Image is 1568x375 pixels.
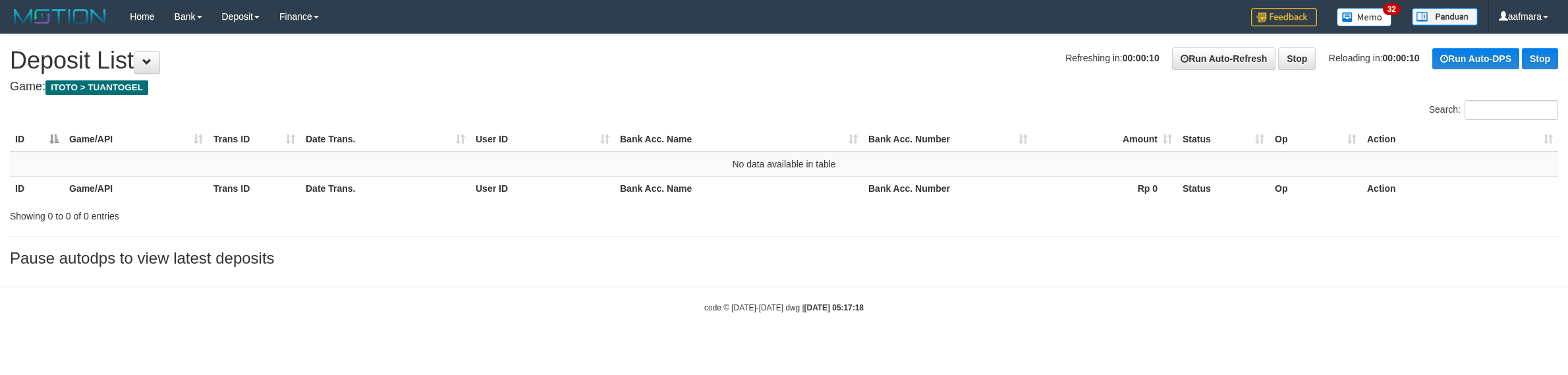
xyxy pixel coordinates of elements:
th: Trans ID [208,176,300,200]
th: User ID: activate to sort column ascending [470,127,615,152]
th: ID [10,176,64,200]
img: panduan.png [1412,8,1478,26]
h3: Pause autodps to view latest deposits [10,250,1558,267]
strong: [DATE] 05:17:18 [804,303,864,312]
a: Run Auto-Refresh [1172,47,1275,70]
th: Op: activate to sort column ascending [1270,127,1362,152]
a: Run Auto-DPS [1432,48,1519,69]
a: Stop [1278,47,1316,70]
h4: Game: [10,80,1558,94]
strong: 00:00:10 [1383,53,1420,63]
input: Search: [1465,100,1558,120]
th: ID: activate to sort column descending [10,127,64,152]
td: No data available in table [10,152,1558,177]
th: Status: activate to sort column ascending [1177,127,1270,152]
th: Amount: activate to sort column ascending [1033,127,1177,152]
small: code © [DATE]-[DATE] dwg | [704,303,864,312]
div: Showing 0 to 0 of 0 entries [10,204,644,223]
img: Feedback.jpg [1251,8,1317,26]
span: Refreshing in: [1065,53,1159,63]
h1: Deposit List [10,47,1558,74]
strong: 00:00:10 [1123,53,1160,63]
span: ITOTO > TUANTOGEL [45,80,148,95]
a: Stop [1522,48,1558,69]
th: Trans ID: activate to sort column ascending [208,127,300,152]
th: Bank Acc. Number [863,176,1033,200]
th: Game/API: activate to sort column ascending [64,127,208,152]
span: Reloading in: [1329,53,1420,63]
th: Status [1177,176,1270,200]
th: Op [1270,176,1362,200]
th: User ID [470,176,615,200]
th: Date Trans. [300,176,470,200]
th: Date Trans.: activate to sort column ascending [300,127,470,152]
img: MOTION_logo.png [10,7,110,26]
label: Search: [1429,100,1558,120]
th: Bank Acc. Name [615,176,863,200]
span: 32 [1383,3,1401,15]
th: Bank Acc. Name: activate to sort column ascending [615,127,863,152]
th: Action: activate to sort column ascending [1362,127,1558,152]
th: Action [1362,176,1558,200]
th: Rp 0 [1033,176,1177,200]
th: Game/API [64,176,208,200]
img: Button%20Memo.svg [1337,8,1392,26]
th: Bank Acc. Number: activate to sort column ascending [863,127,1033,152]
